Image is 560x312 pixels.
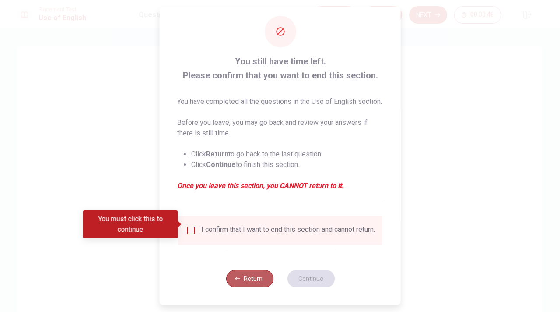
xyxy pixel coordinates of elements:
span: You must click this to continue [185,225,196,236]
button: Return [226,270,273,287]
div: You must click this to continue [83,210,178,238]
button: Continue [287,270,334,287]
div: I confirm that I want to end this section and cannot return. [201,225,375,236]
strong: Continue [206,160,236,169]
strong: Return [206,150,228,158]
p: Before you leave, you may go back and review your answers if there is still time. [177,117,383,138]
li: Click to finish this section. [191,160,383,170]
p: You have completed all the questions in the Use of English section. [177,96,383,107]
li: Click to go back to the last question [191,149,383,160]
span: You still have time left. Please confirm that you want to end this section. [177,54,383,82]
em: Once you leave this section, you CANNOT return to it. [177,181,383,191]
